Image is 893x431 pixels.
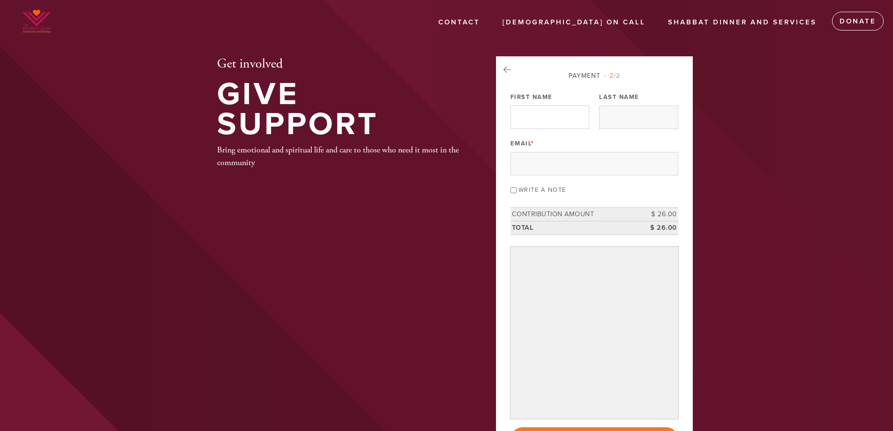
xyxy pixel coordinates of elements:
span: 2 [609,72,614,80]
span: This field is required. [531,140,534,147]
label: First Name [510,93,553,101]
div: Payment [510,71,678,81]
img: WhatsApp%20Image%202025-03-14%20at%2002.png [14,5,59,38]
td: $ 26.00 [636,221,678,234]
h1: Give Support [217,79,465,140]
a: Shabbat Dinner and Services [661,14,824,31]
label: Write a note [518,186,566,194]
div: Bring emotional and spiritual life and care to those who need it most in the community [217,144,465,169]
span: /2 [604,72,620,80]
h2: Get involved [217,56,465,72]
iframe: Secure payment input frame [512,249,676,417]
td: Contribution Amount [510,208,636,221]
a: Contact [431,14,487,31]
label: Email [510,139,534,148]
label: Last Name [599,93,639,101]
a: [DEMOGRAPHIC_DATA] On Call [495,14,653,31]
td: $ 26.00 [636,208,678,221]
td: Total [510,221,636,234]
a: Donate [832,12,884,30]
